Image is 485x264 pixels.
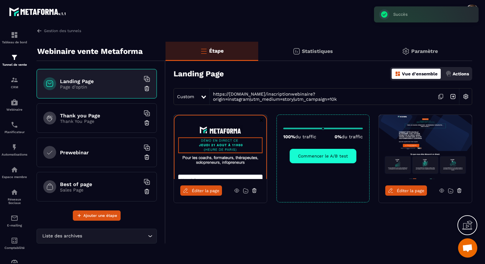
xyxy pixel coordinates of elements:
[2,161,27,183] a: automationsautomationsEspace membre
[283,134,316,139] p: 100%
[60,119,140,124] p: Thank You Page
[41,233,83,240] span: Liste des archives
[60,187,140,192] p: Sales Page
[11,121,18,129] img: scheduler
[2,153,27,156] p: Automatisations
[342,134,363,139] span: du traffic
[2,63,27,66] p: Tunnel de vente
[335,134,363,139] p: 0%
[2,116,27,139] a: schedulerschedulerPlanificateur
[60,149,140,156] h6: Prewebinar
[2,71,27,94] a: formationformationCRM
[11,31,18,39] img: formation
[83,233,146,240] input: Search for option
[37,45,143,58] p: Webinaire vente Metaforma
[60,84,140,89] p: Page d'optin
[177,94,194,99] span: Custom
[37,28,81,34] a: Gestion des tunnels
[174,115,267,179] img: image
[2,224,27,227] p: E-mailing
[295,134,316,139] span: du traffic
[2,49,27,71] a: formationformationTunnel de vente
[209,48,224,54] p: Étape
[395,71,401,77] img: dashboard-orange.40269519.svg
[60,181,140,187] h6: Best of page
[2,209,27,232] a: emailemailE-mailing
[411,48,438,54] p: Paramètre
[402,71,438,76] p: Vue d'ensemble
[37,28,42,34] img: arrow
[2,232,27,254] a: accountantaccountantComptabilité
[37,229,157,243] div: Search for option
[2,40,27,44] p: Tableau de bord
[9,6,67,17] img: logo
[144,120,150,126] img: trash
[2,26,27,49] a: formationformationTableau de bord
[60,113,140,119] h6: Thank you Page
[460,90,472,103] img: setting-w.858f3a88.svg
[2,108,27,111] p: Webinaire
[11,237,18,244] img: accountant
[402,47,410,55] img: setting-gr.5f69749f.svg
[293,47,300,55] img: stats.20deebd0.svg
[11,188,18,196] img: social-network
[11,98,18,106] img: automations
[11,54,18,61] img: formation
[210,91,435,102] a: https://[DOMAIN_NAME]/inscriptionwebinaire?origin=instagram|utm_medium=story|utm_campaign=10k
[379,115,472,179] img: image
[2,85,27,89] p: CRM
[458,238,477,258] a: Ouvrir le chat
[290,149,356,163] button: Commencer le A/B test
[180,185,222,196] a: Éditer la page
[83,212,117,219] span: Ajouter une étape
[2,94,27,116] a: automationsautomationsWebinaire
[397,188,424,193] span: Éditer la page
[446,71,451,77] img: actions.d6e523a2.png
[447,90,459,103] img: arrow-next.bcc2205e.svg
[2,139,27,161] a: automationsautomationsAutomatisations
[2,175,27,179] p: Espace membre
[11,76,18,84] img: formation
[144,85,150,92] img: trash
[2,130,27,134] p: Planificateur
[192,188,219,193] span: Éditer la page
[144,154,150,160] img: trash
[2,183,27,209] a: social-networksocial-networkRéseaux Sociaux
[11,166,18,174] img: automations
[11,214,18,222] img: email
[2,246,27,250] p: Comptabilité
[385,185,427,196] a: Éditer la page
[11,143,18,151] img: automations
[200,47,208,55] img: bars-o.4a397970.svg
[302,48,333,54] p: Statistiques
[453,71,469,76] p: Actions
[144,188,150,195] img: trash
[2,198,27,205] p: Réseaux Sociaux
[174,69,224,78] h3: Landing Page
[60,78,140,84] h6: Landing Page
[73,210,121,221] button: Ajouter une étape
